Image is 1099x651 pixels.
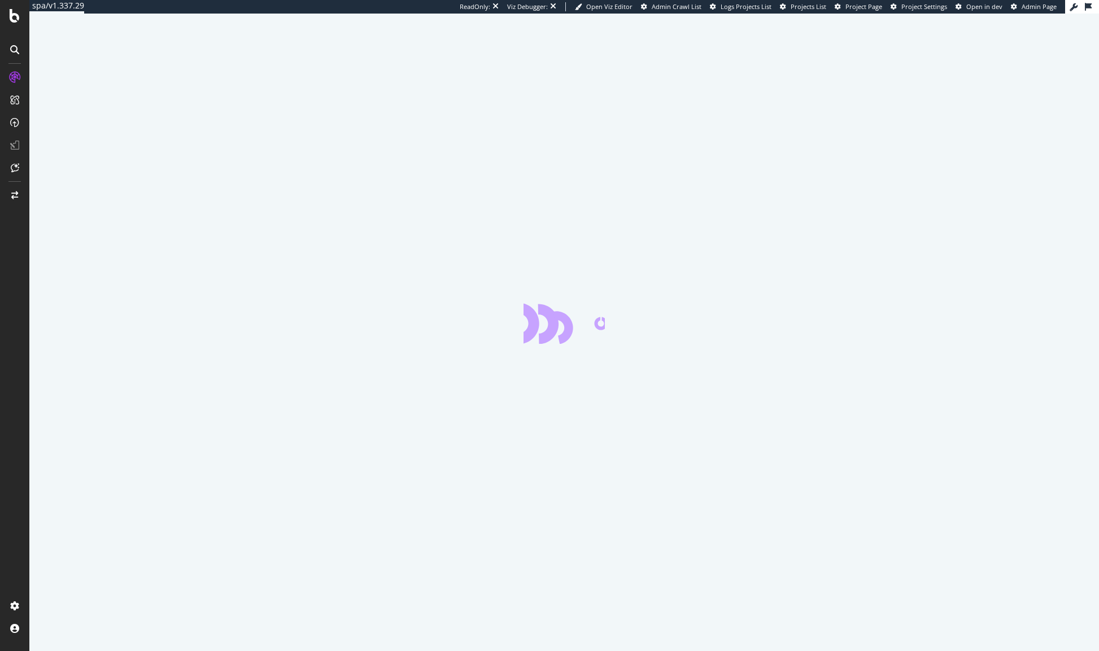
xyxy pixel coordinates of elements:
[891,2,947,11] a: Project Settings
[575,2,633,11] a: Open Viz Editor
[710,2,771,11] a: Logs Projects List
[845,2,882,11] span: Project Page
[586,2,633,11] span: Open Viz Editor
[780,2,826,11] a: Projects List
[966,2,1002,11] span: Open in dev
[524,303,605,344] div: animation
[641,2,701,11] a: Admin Crawl List
[835,2,882,11] a: Project Page
[956,2,1002,11] a: Open in dev
[460,2,490,11] div: ReadOnly:
[791,2,826,11] span: Projects List
[507,2,548,11] div: Viz Debugger:
[721,2,771,11] span: Logs Projects List
[652,2,701,11] span: Admin Crawl List
[1022,2,1057,11] span: Admin Page
[901,2,947,11] span: Project Settings
[1011,2,1057,11] a: Admin Page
